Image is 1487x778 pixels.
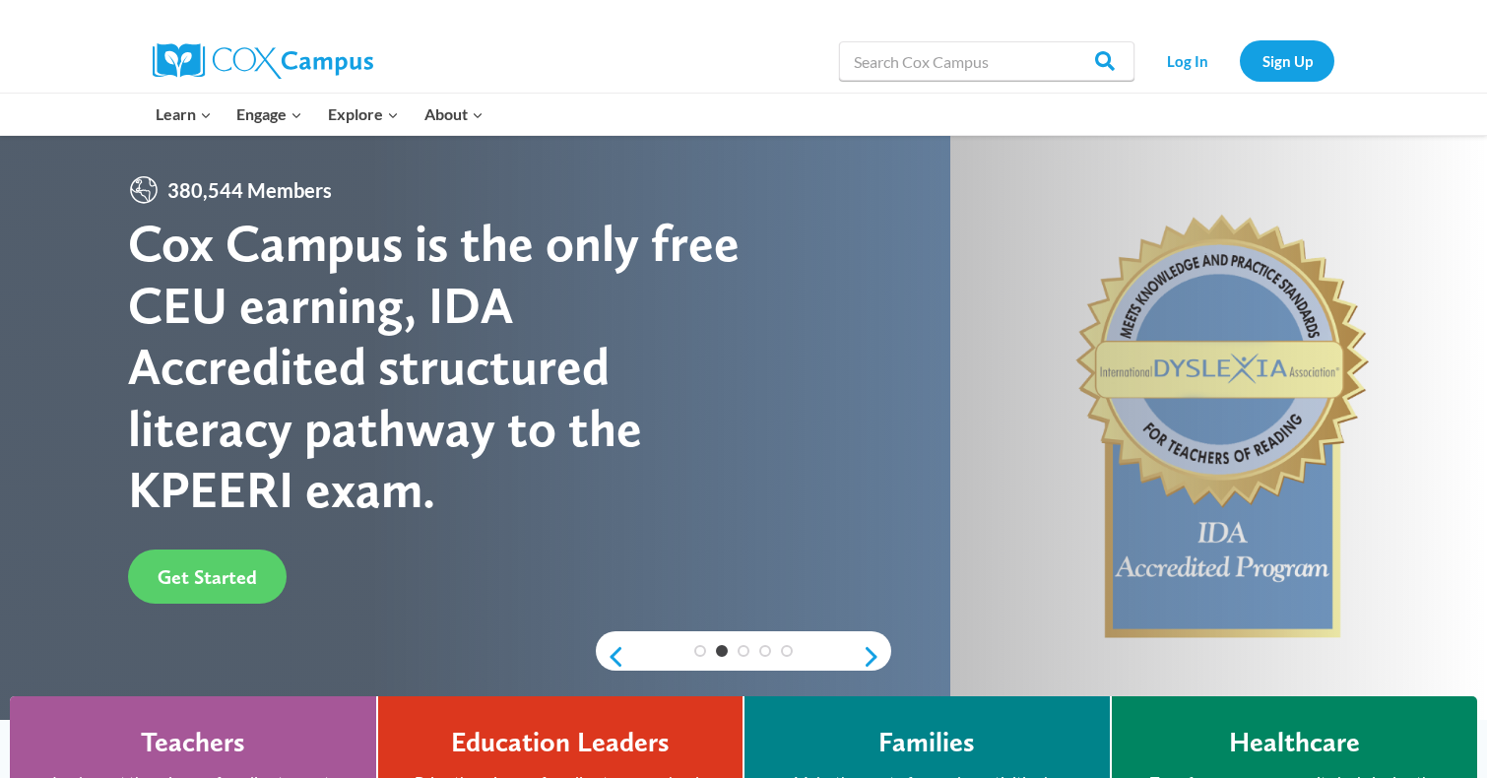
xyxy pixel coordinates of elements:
a: 3 [738,645,749,657]
div: Cox Campus is the only free CEU earning, IDA Accredited structured literacy pathway to the KPEERI... [128,213,743,520]
button: Child menu of About [412,94,496,135]
h4: Education Leaders [451,726,670,759]
a: previous [596,645,625,669]
h4: Teachers [141,726,245,759]
a: 1 [694,645,706,657]
nav: Secondary Navigation [1144,40,1334,81]
h4: Families [878,726,975,759]
nav: Primary Navigation [143,94,495,135]
a: 2 [716,645,728,657]
button: Child menu of Learn [143,94,225,135]
a: 4 [759,645,771,657]
a: Sign Up [1240,40,1334,81]
button: Child menu of Engage [225,94,316,135]
span: Get Started [158,565,257,589]
a: Get Started [128,550,287,604]
a: Log In [1144,40,1230,81]
button: Child menu of Explore [315,94,412,135]
img: Cox Campus [153,43,373,79]
input: Search Cox Campus [839,41,1134,81]
a: 5 [781,645,793,657]
span: 380,544 Members [160,174,340,206]
h4: Healthcare [1229,726,1360,759]
a: next [862,645,891,669]
div: content slider buttons [596,637,891,677]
